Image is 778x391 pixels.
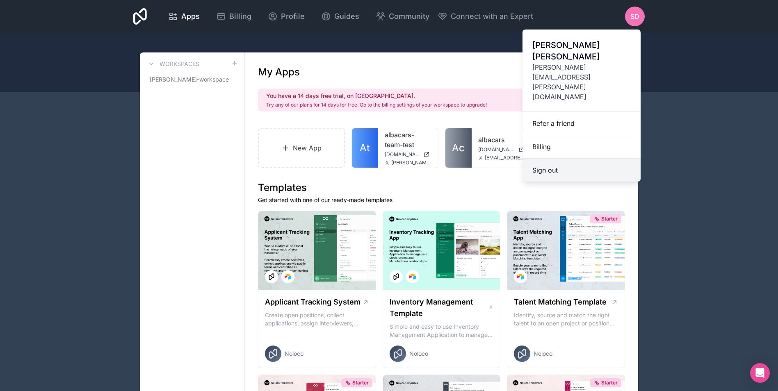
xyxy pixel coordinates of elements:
[452,141,465,155] span: Ac
[438,11,533,22] button: Connect with an Expert
[258,66,300,79] h1: My Apps
[532,39,631,62] span: [PERSON_NAME] [PERSON_NAME]
[352,380,369,386] span: Starter
[315,7,366,25] a: Guides
[478,146,525,153] a: [DOMAIN_NAME]
[517,273,524,280] img: Airtable Logo
[485,155,525,161] span: [EMAIL_ADDRESS][DOMAIN_NAME]
[532,62,631,102] span: [PERSON_NAME][EMAIL_ADDRESS][PERSON_NAME][DOMAIN_NAME]
[409,273,416,280] img: Airtable Logo
[281,11,305,22] span: Profile
[146,72,238,87] a: [PERSON_NAME]-workspace
[478,146,516,153] span: [DOMAIN_NAME]
[146,59,199,69] a: Workspaces
[478,135,525,145] a: albacars
[451,11,533,22] span: Connect with an Expert
[385,151,420,158] span: [DOMAIN_NAME]
[285,273,291,280] img: Airtable Logo
[522,135,641,159] a: Billing
[385,151,431,158] a: [DOMAIN_NAME]
[601,216,618,222] span: Starter
[409,350,428,358] span: Noloco
[360,141,370,155] span: At
[390,323,494,339] p: Simple and easy to use Inventory Management Application to manage your stock, orders and Manufact...
[160,60,199,68] h3: Workspaces
[266,102,487,108] p: Try any of our plans for 14 days for free. Go to the billing settings of your workspace to upgrade!
[369,7,436,25] a: Community
[266,92,487,100] h2: You have a 14 days free trial, on [GEOGRAPHIC_DATA].
[258,181,625,194] h1: Templates
[162,7,206,25] a: Apps
[352,128,378,168] a: At
[522,159,641,182] button: Sign out
[265,296,360,308] h1: Applicant Tracking System
[389,11,429,22] span: Community
[750,363,770,383] div: Open Intercom Messenger
[285,350,303,358] span: Noloco
[630,11,639,21] span: SD
[258,196,625,204] p: Get started with one of our ready-made templates
[514,296,607,308] h1: Talent Matching Template
[445,128,472,168] a: Ac
[390,296,488,319] h1: Inventory Management Template
[265,311,369,327] p: Create open positions, collect applications, assign interviewers, centralise candidate feedback a...
[334,11,359,22] span: Guides
[514,311,618,327] p: Identify, source and match the right talent to an open project or position with our Talent Matchi...
[385,130,431,150] a: albacars-team-test
[522,112,641,135] a: Refer a friend
[181,11,200,22] span: Apps
[391,159,431,166] span: [PERSON_NAME][EMAIL_ADDRESS][DOMAIN_NAME]
[150,75,229,84] span: [PERSON_NAME]-workspace
[258,128,345,168] a: New App
[601,380,618,386] span: Starter
[261,7,311,25] a: Profile
[229,11,251,22] span: Billing
[534,350,552,358] span: Noloco
[210,7,258,25] a: Billing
